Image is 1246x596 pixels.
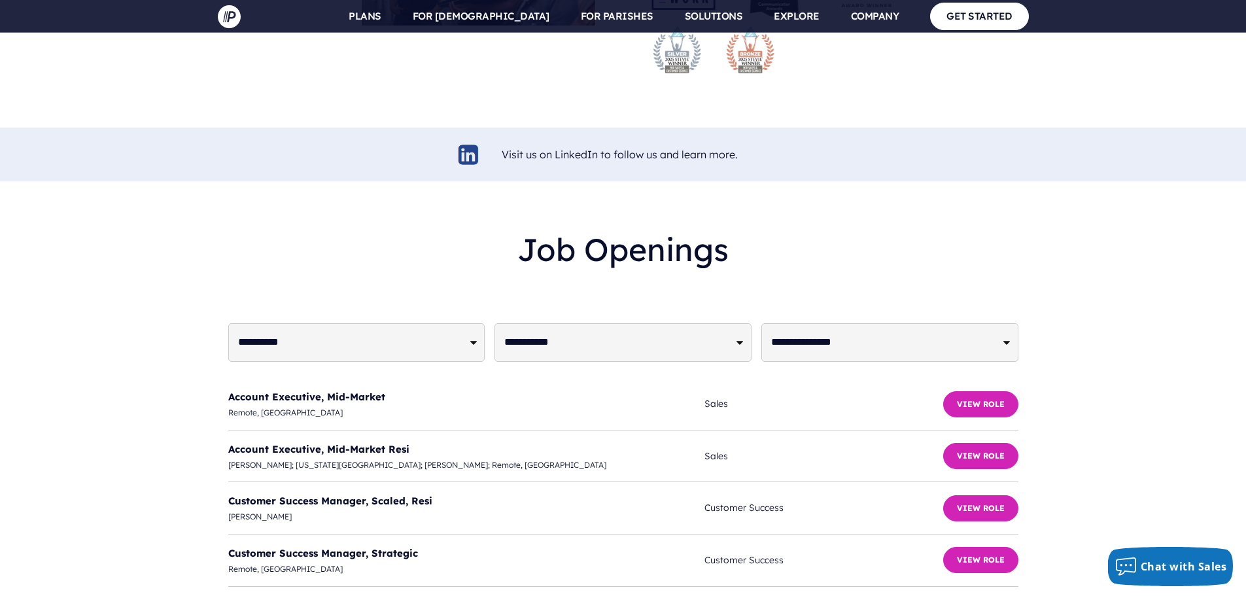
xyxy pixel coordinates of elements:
[457,143,481,167] img: linkedin-logo
[228,547,418,559] a: Customer Success Manager, Strategic
[1108,547,1234,586] button: Chat with Sales
[943,495,1018,521] button: View Role
[930,3,1029,29] a: GET STARTED
[228,391,385,403] a: Account Executive, Mid-Market
[502,148,738,161] a: Visit us on LinkedIn to follow us and learn more.
[228,406,705,420] span: Remote, [GEOGRAPHIC_DATA]
[704,552,943,569] span: Customer Success
[704,500,943,516] span: Customer Success
[943,547,1018,573] button: View Role
[724,24,776,76] img: stevie-bronze
[1141,559,1227,574] span: Chat with Sales
[651,24,703,76] img: stevie-silver
[704,396,943,412] span: Sales
[228,443,409,455] a: Account Executive, Mid-Market Resi
[228,510,705,524] span: [PERSON_NAME]
[228,458,705,472] span: [PERSON_NAME]; [US_STATE][GEOGRAPHIC_DATA]; [PERSON_NAME]; Remote, [GEOGRAPHIC_DATA]
[943,391,1018,417] button: View Role
[943,443,1018,469] button: View Role
[704,448,943,465] span: Sales
[228,220,1018,279] h2: Job Openings
[228,562,705,576] span: Remote, [GEOGRAPHIC_DATA]
[228,495,432,507] a: Customer Success Manager, Scaled, Resi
